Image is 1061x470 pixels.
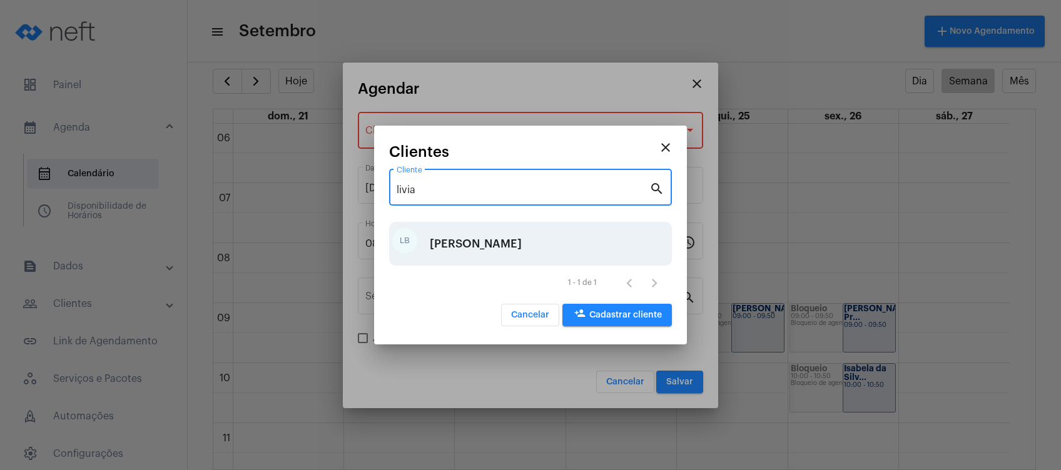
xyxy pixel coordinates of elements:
button: Cancelar [501,304,559,326]
mat-icon: search [649,181,664,196]
mat-icon: person_add [572,307,587,322]
button: Próxima página [642,271,667,296]
div: LB [392,228,417,253]
div: 1 - 1 de 1 [568,279,597,287]
span: Cancelar [511,311,549,319]
button: Cadastrar cliente [562,304,672,326]
span: Cadastrar cliente [572,311,662,319]
input: Pesquisar cliente [397,184,649,196]
button: Página anterior [617,271,642,296]
div: [PERSON_NAME] [430,225,522,262]
span: Clientes [389,144,449,160]
mat-icon: close [658,140,673,155]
